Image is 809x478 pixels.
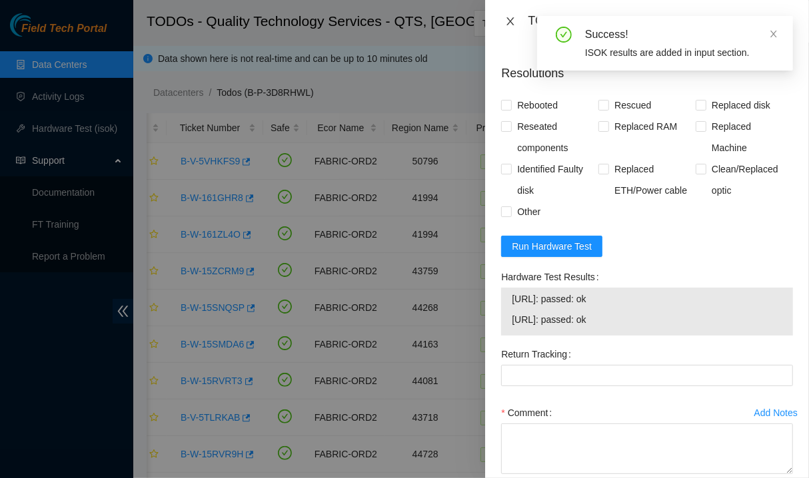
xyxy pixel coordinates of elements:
div: TODOs - Description - B-W-161GHR8 [528,11,793,32]
label: Return Tracking [501,344,576,365]
span: [URL]: passed: ok [512,292,782,306]
button: Run Hardware Test [501,236,602,257]
label: Hardware Test Results [501,266,604,288]
span: close [769,29,778,39]
span: [URL]: passed: ok [512,312,782,327]
span: Other [512,201,546,222]
span: close [505,16,516,27]
span: check-circle [556,27,572,43]
span: Replaced ETH/Power cable [609,158,696,201]
label: Comment [501,402,557,423]
div: ISOK results are added in input section. [585,45,777,60]
span: Clean/Replaced optic [706,158,793,201]
span: Replaced disk [706,95,776,116]
span: Reseated components [512,116,598,158]
span: Replaced Machine [706,116,793,158]
span: Identified Faulty disk [512,158,598,201]
div: Add Notes [754,408,798,417]
span: Replaced RAM [609,116,682,137]
span: Rescued [609,95,656,116]
input: Return Tracking [501,365,793,386]
p: Resolutions [501,54,793,83]
span: Rebooted [512,95,563,116]
button: Add Notes [754,402,798,423]
span: Run Hardware Test [512,239,592,254]
button: Close [501,15,520,28]
textarea: Comment [501,423,793,474]
div: Success! [585,27,777,43]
